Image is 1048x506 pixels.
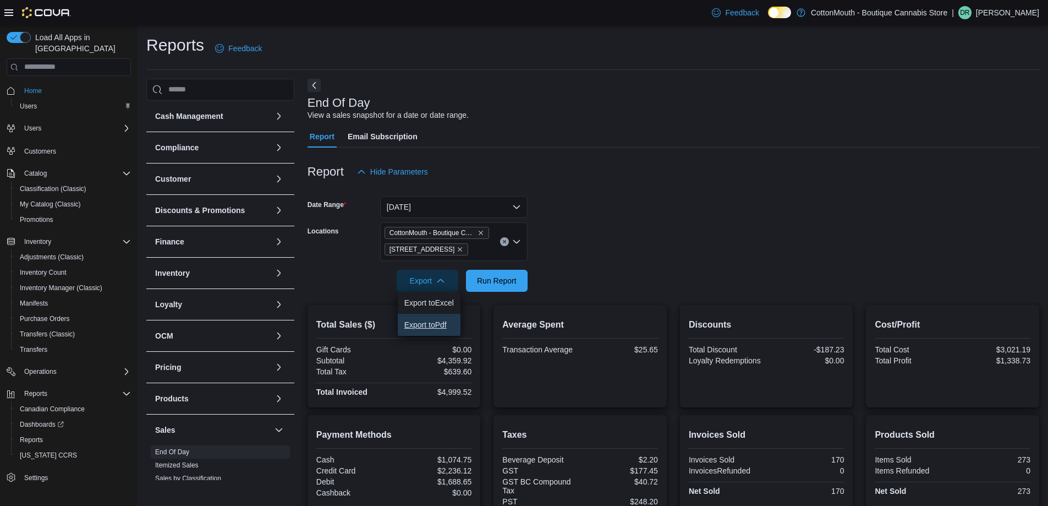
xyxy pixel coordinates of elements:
button: OCM [155,330,270,341]
button: Catalog [2,166,135,181]
h3: Compliance [155,142,199,153]
button: Cash Management [272,110,286,123]
a: Settings [20,471,52,485]
a: Adjustments (Classic) [15,251,88,264]
div: $25.65 [583,345,658,354]
div: 170 [769,487,844,496]
span: Inventory [24,237,51,246]
button: Inventory [272,266,286,280]
span: Purchase Orders [20,314,70,323]
div: Items Refunded [875,466,950,475]
span: Settings [24,474,48,482]
span: Home [20,84,131,97]
div: $639.60 [396,367,471,376]
div: $1,074.75 [396,455,471,464]
button: Operations [20,365,61,378]
button: Cash Management [155,111,270,122]
span: Itemized Sales [155,461,199,470]
button: Inventory [2,234,135,249]
div: $3,021.19 [955,345,1030,354]
button: Export toPdf [398,314,460,336]
button: Canadian Compliance [11,401,135,417]
button: Discounts & Promotions [155,205,270,216]
button: Inventory [155,268,270,279]
button: Products [272,392,286,405]
span: Canadian Compliance [20,405,85,413]
span: Run Report [477,275,517,286]
h3: Finance [155,236,184,247]
div: View a sales snapshot for a date or date range. [308,110,469,121]
span: [US_STATE] CCRS [20,451,77,460]
a: Transfers (Classic) [15,328,79,341]
div: $1,688.65 [396,477,471,486]
button: Adjustments (Classic) [11,249,135,265]
button: Transfers (Classic) [11,327,135,342]
span: Dashboards [20,420,64,429]
h3: Customer [155,173,191,184]
div: $0.00 [396,488,471,497]
a: Customers [20,145,61,158]
button: Pricing [155,362,270,373]
div: 273 [955,487,1030,496]
a: Itemized Sales [155,461,199,469]
button: Loyalty [155,299,270,310]
span: Classification (Classic) [15,182,131,195]
button: [US_STATE] CCRS [11,448,135,463]
button: Export toExcel [398,292,460,314]
div: Cashback [316,488,392,497]
button: Clear input [500,237,509,246]
p: [PERSON_NAME] [976,6,1039,19]
button: Users [2,121,135,136]
h2: Taxes [502,428,658,442]
button: Catalog [20,167,51,180]
input: Dark Mode [768,7,791,18]
a: Classification (Classic) [15,182,91,195]
span: Load All Apps in [GEOGRAPHIC_DATA] [31,32,131,54]
h3: Products [155,393,189,404]
span: Dashboards [15,418,131,431]
a: Reports [15,433,47,447]
h3: Pricing [155,362,181,373]
span: Users [20,102,37,111]
span: Transfers (Classic) [15,328,131,341]
span: Email Subscription [348,126,418,148]
a: Dashboards [11,417,135,432]
span: Classification (Classic) [20,184,86,193]
span: Reports [20,436,43,444]
label: Locations [308,227,339,236]
button: Compliance [155,142,270,153]
a: Manifests [15,297,52,310]
button: Sales [155,425,270,436]
div: $2,236.12 [396,466,471,475]
button: [DATE] [380,196,528,218]
button: Finance [155,236,270,247]
span: Transfers [20,345,47,354]
span: Purchase Orders [15,312,131,325]
h2: Total Sales ($) [316,318,472,331]
button: Customer [272,172,286,186]
div: 273 [955,455,1030,464]
button: Next [308,79,321,92]
button: My Catalog (Classic) [11,197,135,212]
span: Inventory Count [20,268,67,277]
button: Manifests [11,296,135,311]
button: Sales [272,423,286,437]
button: Reports [11,432,135,448]
span: Operations [24,367,57,376]
a: Canadian Compliance [15,402,89,416]
span: Users [24,124,41,133]
button: Loyalty [272,298,286,311]
div: -$187.23 [769,345,844,354]
div: 0 [955,466,1030,475]
span: Feedback [228,43,262,54]
span: Hide Parameters [370,166,428,177]
div: PST [502,497,578,506]
a: Transfers [15,343,52,356]
button: Discounts & Promotions [272,204,286,217]
div: $2.20 [583,455,658,464]
strong: Total Invoiced [316,388,367,396]
a: Feedback [707,2,763,24]
span: Home [24,86,42,95]
h3: OCM [155,330,173,341]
